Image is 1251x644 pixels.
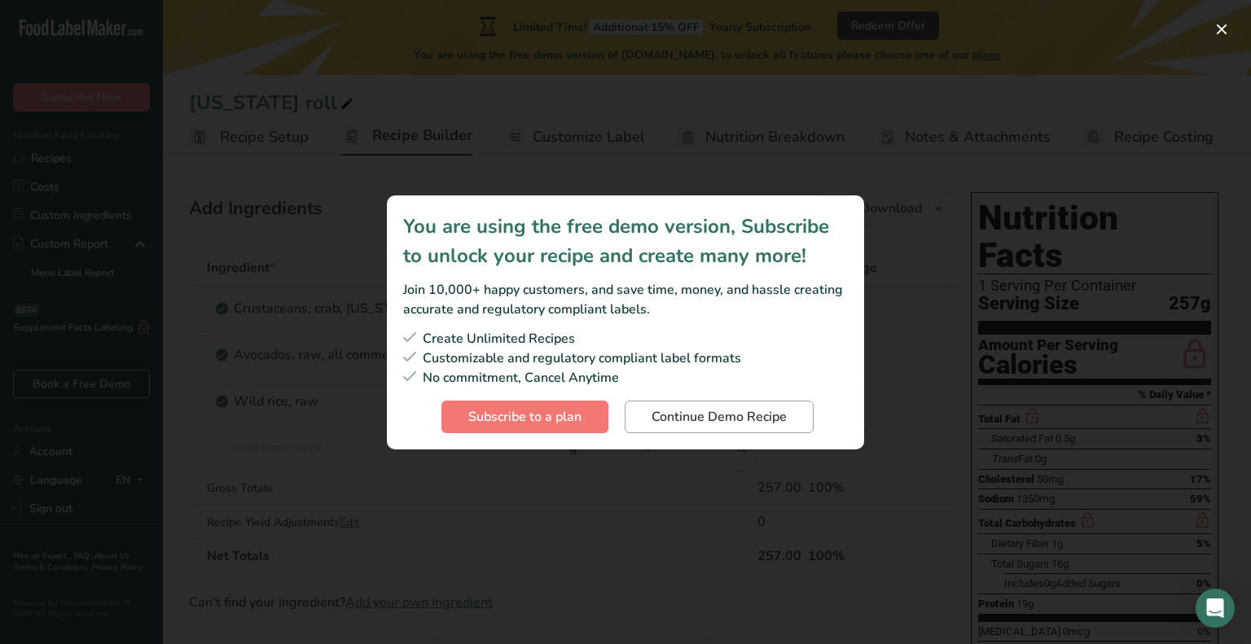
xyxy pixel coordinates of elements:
div: Join 10,000+ happy customers, and save time, money, and hassle creating accurate and regulatory c... [403,280,848,319]
div: Open Intercom Messenger [1196,589,1235,628]
div: Customizable and regulatory compliant label formats [403,348,848,368]
span: Subscribe to a plan [468,407,582,427]
button: Continue Demo Recipe [625,401,814,433]
span: Continue Demo Recipe [652,407,787,427]
div: No commitment, Cancel Anytime [403,368,848,388]
div: Create Unlimited Recipes [403,329,848,348]
button: Subscribe to a plan [441,401,608,433]
div: You are using the free demo version, Subscribe to unlock your recipe and create many more! [403,212,848,270]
